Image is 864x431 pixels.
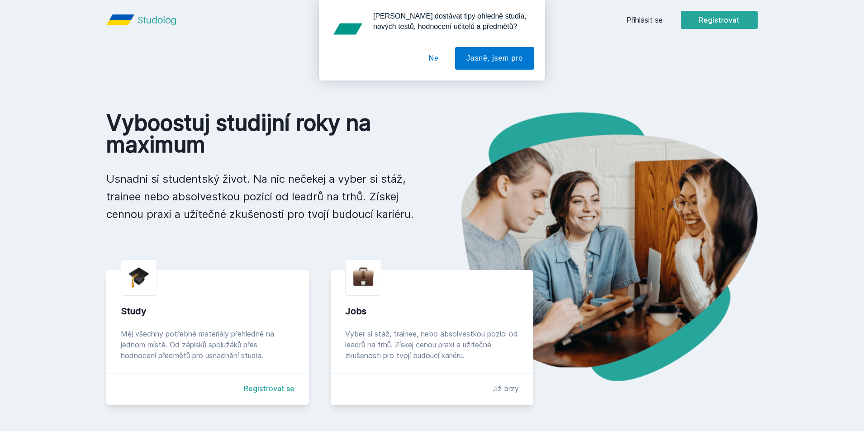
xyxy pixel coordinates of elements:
div: Měj všechny potřebné materiály přehledně na jednom místě. Od zápisků spolužáků přes hodnocení pře... [121,328,294,361]
img: graduation-cap.png [128,267,149,288]
div: Již brzy [492,383,519,394]
div: Jobs [345,305,519,317]
img: hero.png [432,112,758,381]
a: Registrovat se [244,383,294,394]
img: notification icon [330,11,366,47]
button: Jasně, jsem pro [455,47,534,70]
div: [PERSON_NAME] dostávat tipy ohledně studia, nových testů, hodnocení učitelů a předmětů? [366,11,534,32]
button: Ne [418,47,450,70]
h1: Vyboostuj studijní roky na maximum [106,112,418,156]
p: Usnadni si studentský život. Na nic nečekej a vyber si stáž, trainee nebo absolvestkou pozici od ... [106,170,418,223]
div: Vyber si stáž, trainee, nebo absolvestkou pozici od leadrů na trhů. Získej cenou praxi a užitečné... [345,328,519,361]
img: briefcase.png [353,265,374,288]
div: Study [121,305,294,317]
